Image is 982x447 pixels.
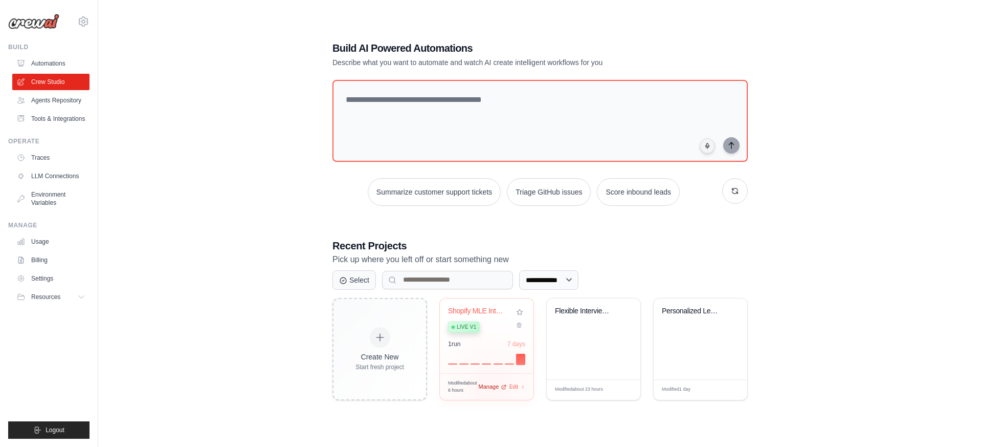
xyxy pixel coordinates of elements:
[332,41,676,55] h1: Build AI Powered Automations
[8,421,90,439] button: Logout
[448,380,480,394] span: Modified about 6 hours
[46,426,64,434] span: Logout
[471,364,480,365] div: Day 3: 0 executions
[509,383,518,391] span: Edit
[12,186,90,211] a: Environment Variables
[8,43,90,51] div: Build
[555,386,603,393] span: Modified about 23 hours
[448,364,457,365] div: Day 1: 0 executions
[12,55,90,72] a: Automations
[478,382,506,391] div: Manage deployment
[12,168,90,184] a: LLM Connections
[662,386,690,393] span: Modified 1 day
[12,92,90,109] a: Agents Repository
[662,307,724,316] div: Personalized Learning Management System
[700,138,715,154] button: Click to speak your automation idea
[355,363,404,371] div: Start fresh project
[368,178,501,206] button: Summarize customer support tickets
[722,178,748,204] button: Get new suggestions
[332,57,676,68] p: Describe what you want to automate and watch AI create intelligent workflows for you
[8,14,59,29] img: Logo
[12,233,90,250] a: Usage
[12,252,90,268] a: Billing
[616,386,625,394] span: Edit
[8,137,90,145] div: Operate
[457,323,476,331] span: Live v1
[332,253,748,266] p: Pick up where you left off or start something new
[514,320,525,330] button: Delete project
[332,239,748,253] h3: Recent Projects
[448,352,525,365] div: Activity over last 7 days
[516,354,525,365] div: Day 7: 1 executions
[507,340,525,348] div: 7 days
[31,293,60,301] span: Resources
[12,111,90,127] a: Tools & Integrations
[555,307,617,316] div: Flexible Interview Preparation Assistant
[8,221,90,229] div: Manage
[482,364,491,365] div: Day 4: 0 executions
[514,307,525,318] button: Add to favorites
[597,178,680,206] button: Score inbound leads
[505,364,514,365] div: Day 6: 0 executions
[12,289,90,305] button: Resources
[448,340,461,348] div: 1 run
[448,307,510,316] div: Shopify MLE Interview Prep Assistant
[459,364,468,365] div: Day 2: 0 executions
[507,178,591,206] button: Triage GitHub issues
[12,270,90,287] a: Settings
[12,150,90,166] a: Traces
[12,74,90,90] a: Crew Studio
[355,352,404,362] div: Create New
[723,386,732,394] span: Edit
[332,270,376,290] button: Select
[478,382,499,391] span: Manage
[494,364,503,365] div: Day 5: 0 executions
